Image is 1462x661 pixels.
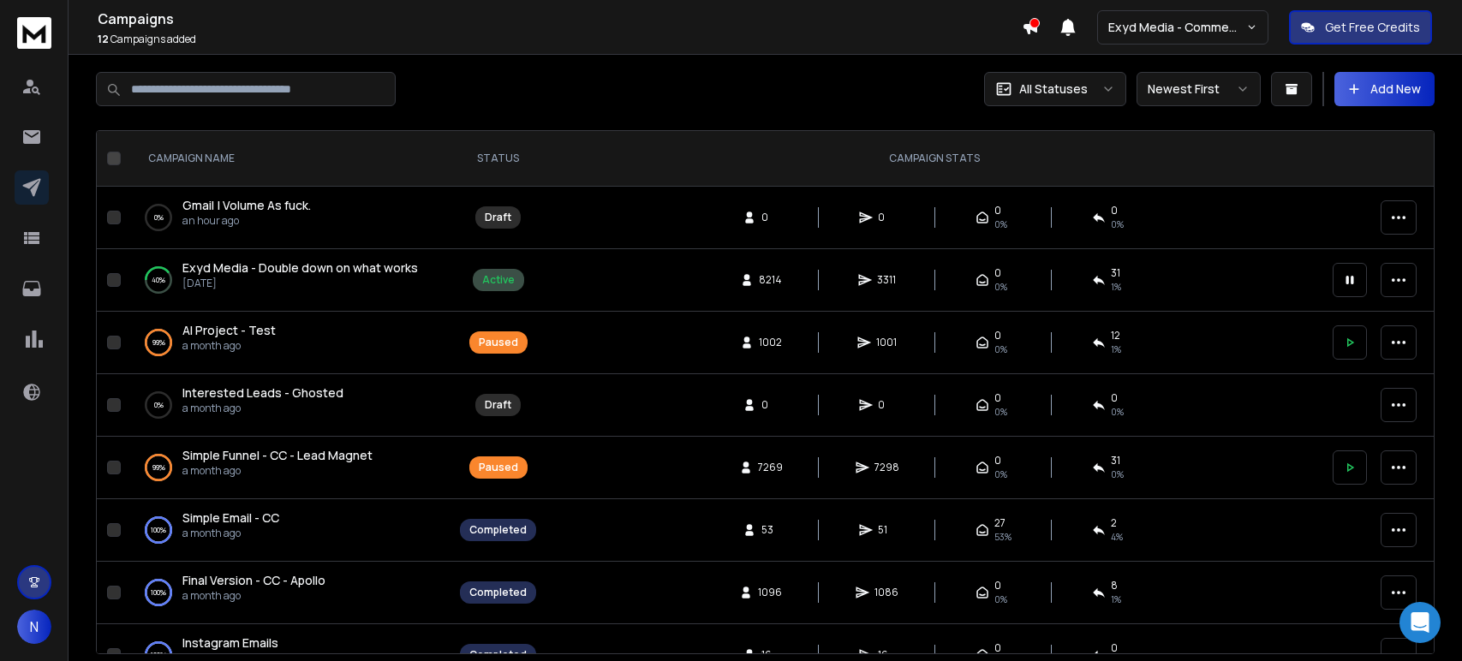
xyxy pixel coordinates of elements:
span: 3311 [877,273,896,287]
span: 0% [994,280,1007,294]
span: 2 [1111,516,1117,530]
a: Exyd Media - Double down on what works [182,259,418,277]
p: 0 % [154,209,164,226]
span: 1 % [1111,280,1121,294]
td: 100%Final Version - CC - Apolloa month ago [128,562,450,624]
p: a month ago [182,527,279,540]
a: AI Project - Test [182,322,276,339]
button: Add New [1334,72,1435,106]
span: 0 [994,204,1001,217]
div: Draft [485,398,511,412]
button: Newest First [1137,72,1261,106]
span: 0 [878,211,895,224]
span: Simple Funnel - CC - Lead Magnet [182,447,373,463]
span: 0% [1111,405,1124,419]
span: 0 [994,579,1001,593]
span: 0% [994,342,1007,356]
p: [DATE] [182,277,418,290]
img: logo [17,17,51,49]
h1: Campaigns [98,9,1022,29]
span: 53 % [994,530,1011,544]
a: Simple Email - CC [182,509,279,527]
span: 0 % [1111,467,1124,481]
button: N [17,610,51,644]
span: 0% [994,593,1007,606]
span: 0 [994,391,1001,405]
td: 99%Simple Funnel - CC - Lead Magneta month ago [128,437,450,499]
p: 99 % [152,334,165,351]
td: 0%Gmail | Volume As fuck.an hour ago [128,187,450,249]
span: 0 [1111,204,1118,217]
a: Instagram Emails [182,634,278,652]
span: 0 [761,211,779,224]
span: 0 [878,398,895,412]
p: Campaigns added [98,33,1022,46]
p: Exyd Media - Commercial Cleaning [1108,19,1246,36]
a: Simple Funnel - CC - Lead Magnet [182,447,373,464]
span: 0 [1111,391,1118,405]
div: Draft [485,211,511,224]
span: 8214 [759,273,782,287]
a: Interested Leads - Ghosted [182,384,343,402]
p: 100 % [151,584,166,601]
th: STATUS [450,131,546,187]
span: 12 [1111,329,1120,342]
span: 0% [1111,217,1124,231]
div: Active [482,273,515,287]
span: 1 % [1111,342,1121,356]
p: 0 % [154,396,164,414]
p: a month ago [182,339,276,353]
span: Interested Leads - Ghosted [182,384,343,401]
button: Get Free Credits [1289,10,1432,45]
td: 0%Interested Leads - Ghosteda month ago [128,374,450,437]
th: CAMPAIGN STATS [546,131,1322,187]
span: 1 % [1111,593,1121,606]
p: a month ago [182,402,343,415]
span: 0 [1111,641,1118,655]
span: 8 [1111,579,1118,593]
span: 0 [761,398,779,412]
span: 4 % [1111,530,1123,544]
span: Instagram Emails [182,634,278,651]
span: 7298 [874,461,899,474]
span: 0 [994,329,1001,342]
span: 1096 [758,586,782,599]
span: Final Version - CC - Apollo [182,572,325,588]
p: 100 % [151,521,166,539]
span: 1002 [759,336,782,349]
div: Completed [469,586,527,599]
a: Final Version - CC - Apollo [182,572,325,589]
th: CAMPAIGN NAME [128,131,450,187]
span: 1086 [874,586,898,599]
span: 0 [994,454,1001,467]
div: Completed [469,523,527,537]
div: Paused [479,336,518,349]
p: 99 % [152,459,165,476]
span: 31 [1111,266,1120,280]
td: 99%AI Project - Testa month ago [128,312,450,374]
span: Gmail | Volume As fuck. [182,197,311,213]
span: 0% [994,467,1007,481]
td: 100%Simple Email - CCa month ago [128,499,450,562]
a: Gmail | Volume As fuck. [182,197,311,214]
span: 27 [994,516,1005,530]
span: Exyd Media - Double down on what works [182,259,418,276]
span: 12 [98,32,109,46]
span: 1001 [876,336,897,349]
div: Open Intercom Messenger [1399,602,1441,643]
span: 0% [994,405,1007,419]
p: a month ago [182,464,373,478]
span: 51 [878,523,895,537]
p: an hour ago [182,214,311,228]
span: 0 [994,641,1001,655]
span: 0% [994,217,1007,231]
span: 7269 [758,461,783,474]
span: 31 [1111,454,1120,467]
p: Get Free Credits [1325,19,1420,36]
div: Paused [479,461,518,474]
p: All Statuses [1019,80,1088,98]
span: AI Project - Test [182,322,276,338]
p: 40 % [152,271,165,289]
